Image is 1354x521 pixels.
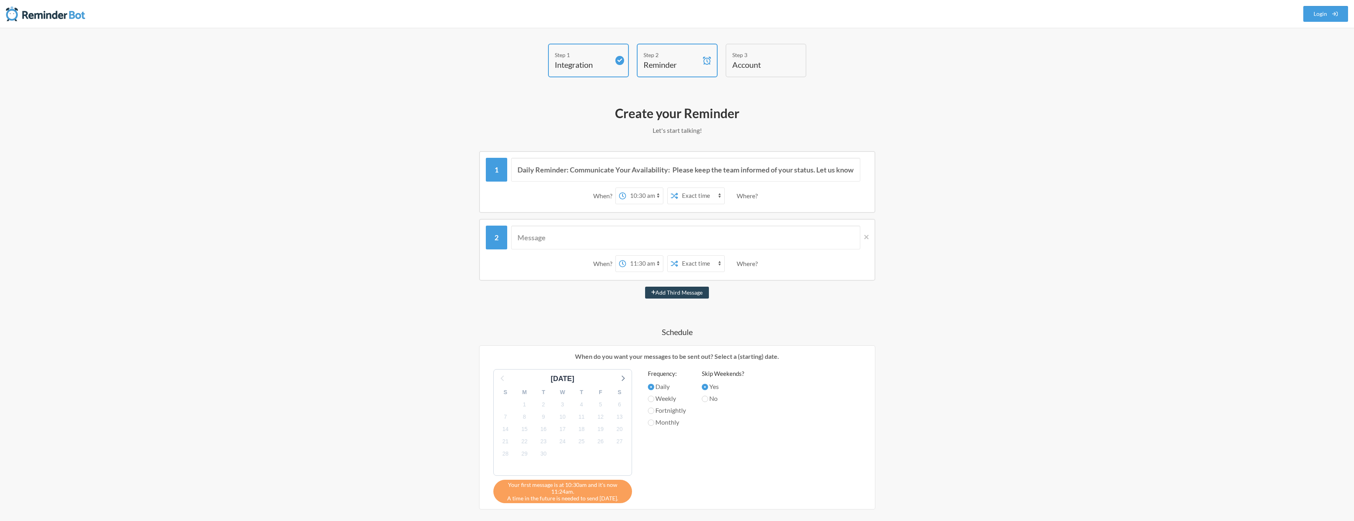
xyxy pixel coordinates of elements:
[576,436,587,447] span: Saturday, October 25, 2025
[447,105,907,122] h2: Create your Reminder
[648,369,686,378] label: Frequency:
[511,158,860,182] input: Message
[576,399,587,410] span: Saturday, October 4, 2025
[555,59,610,70] h4: Integration
[737,188,761,204] div: Where?
[511,226,860,249] input: Message
[572,386,591,398] div: T
[614,436,625,447] span: Monday, October 27, 2025
[553,386,572,398] div: W
[595,411,606,422] span: Sunday, October 12, 2025
[648,382,686,391] label: Daily
[595,424,606,435] span: Sunday, October 19, 2025
[614,411,625,422] span: Monday, October 13, 2025
[576,411,587,422] span: Saturday, October 11, 2025
[648,394,686,403] label: Weekly
[644,59,699,70] h4: Reminder
[447,326,907,337] h4: Schedule
[737,255,761,272] div: Where?
[644,51,699,59] div: Step 2
[557,436,568,447] span: Friday, October 24, 2025
[576,424,587,435] span: Saturday, October 18, 2025
[515,386,534,398] div: M
[500,424,511,435] span: Tuesday, October 14, 2025
[595,436,606,447] span: Sunday, October 26, 2025
[557,424,568,435] span: Friday, October 17, 2025
[496,386,515,398] div: S
[648,384,654,390] input: Daily
[702,396,708,402] input: No
[519,399,530,410] span: Wednesday, October 1, 2025
[648,418,686,427] label: Monthly
[500,436,511,447] span: Tuesday, October 21, 2025
[538,448,549,460] span: Thursday, October 30, 2025
[500,448,511,460] span: Tuesday, October 28, 2025
[493,480,632,503] div: A time in the future is needed to send [DATE].
[519,448,530,460] span: Wednesday, October 29, 2025
[702,382,744,391] label: Yes
[538,436,549,447] span: Thursday, October 23, 2025
[702,369,744,378] label: Skip Weekends?
[555,51,610,59] div: Step 1
[595,399,606,410] span: Sunday, October 5, 2025
[538,399,549,410] span: Thursday, October 2, 2025
[645,287,709,299] button: Add Third Message
[614,399,625,410] span: Monday, October 6, 2025
[732,59,788,70] h4: Account
[538,424,549,435] span: Thursday, October 16, 2025
[732,51,788,59] div: Step 3
[1303,6,1348,22] a: Login
[593,188,615,204] div: When?
[538,411,549,422] span: Thursday, October 9, 2025
[702,384,708,390] input: Yes
[591,386,610,398] div: F
[534,386,553,398] div: T
[447,126,907,135] p: Let's start talking!
[614,424,625,435] span: Monday, October 20, 2025
[557,399,568,410] span: Friday, October 3, 2025
[610,386,629,398] div: S
[499,481,626,495] span: Your first message is at 10:30am and it's now 11:24am.
[648,419,654,426] input: Monthly
[702,394,744,403] label: No
[519,424,530,435] span: Wednesday, October 15, 2025
[500,411,511,422] span: Tuesday, October 7, 2025
[6,6,85,22] img: Reminder Bot
[648,408,654,414] input: Fortnightly
[485,352,869,361] p: When do you want your messages to be sent out? Select a (starting) date.
[548,374,578,384] div: [DATE]
[593,255,615,272] div: When?
[557,411,568,422] span: Friday, October 10, 2025
[648,396,654,402] input: Weekly
[519,411,530,422] span: Wednesday, October 8, 2025
[648,406,686,415] label: Fortnightly
[519,436,530,447] span: Wednesday, October 22, 2025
